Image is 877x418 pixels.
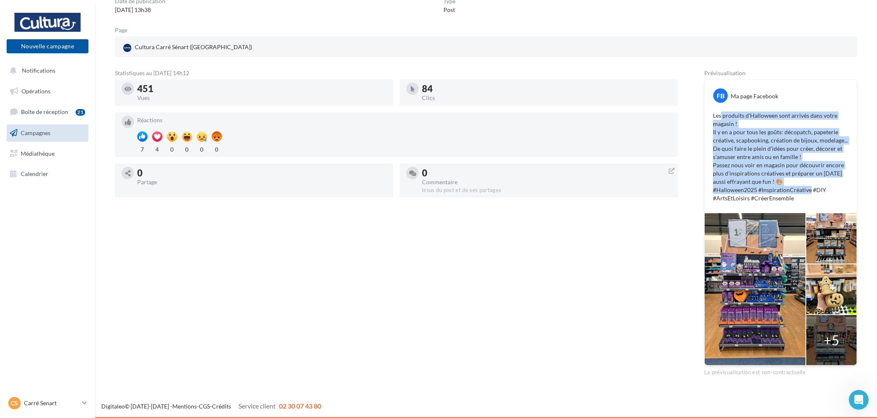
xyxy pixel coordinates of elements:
div: Ma page Facebook [731,92,778,100]
a: Cultura Carré Sénart ([GEOGRAPHIC_DATA]) [122,41,365,54]
div: 451 [137,84,386,93]
a: Médiathèque [5,145,90,162]
div: 4 [152,144,162,154]
button: Nouvelle campagne [7,39,88,53]
a: CS Carré Senart [7,395,88,411]
div: Prévisualisation [704,70,857,76]
p: Les produits d'Halloween sont arrivés dans votre magasin ! Il y en a pour tous les goûts: décopat... [713,112,848,202]
div: [DATE] 13h38 [115,6,165,14]
span: Médiathèque [21,150,55,157]
a: CGS [199,403,210,410]
div: 0 [137,169,386,178]
a: Opérations [5,83,90,100]
span: Boîte de réception [21,108,68,115]
div: 0 [167,144,177,154]
a: Campagnes [5,124,90,142]
div: Commentaire [422,179,671,185]
div: 0 [212,144,222,154]
div: FB [713,88,728,103]
a: Mentions [172,403,197,410]
div: Cultura Carré Sénart ([GEOGRAPHIC_DATA]) [122,41,254,54]
div: Statistiques au [DATE] 14h12 [115,70,678,76]
div: +5 [824,331,839,350]
a: Calendrier [5,165,90,183]
span: © [DATE]-[DATE] - - - [101,403,321,410]
div: Issus du post et de ses partages [422,187,671,194]
button: Notifications [5,62,87,79]
div: 0 [182,144,192,154]
div: 7 [137,144,148,154]
div: 0 [197,144,207,154]
div: Post [443,6,455,14]
span: 02 30 07 43 80 [279,402,321,410]
div: 21 [76,109,85,116]
a: Digitaleo [101,403,125,410]
div: Réactions [137,117,671,123]
iframe: Intercom live chat [849,390,869,410]
div: 84 [422,84,671,93]
div: Partage [137,179,386,185]
div: La prévisualisation est non-contractuelle [704,366,857,376]
span: CS [11,399,18,407]
p: Carré Senart [24,399,79,407]
div: Page [115,27,134,33]
span: Notifications [22,67,55,74]
div: Clics [422,95,671,101]
a: Crédits [212,403,231,410]
span: Service client [238,402,276,410]
span: Calendrier [21,170,48,177]
a: Boîte de réception21 [5,103,90,121]
div: Vues [137,95,386,101]
span: Opérations [21,88,50,95]
span: Campagnes [21,129,50,136]
div: 0 [422,169,671,178]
